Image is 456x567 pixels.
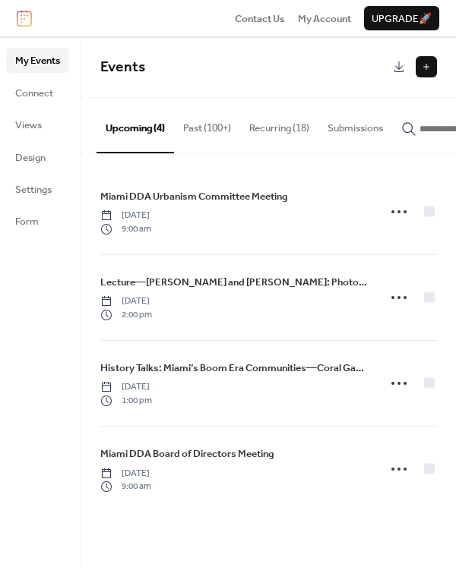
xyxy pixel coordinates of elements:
[298,11,351,27] span: My Account
[6,48,69,72] a: My Events
[15,182,52,197] span: Settings
[100,446,274,461] span: Miami DDA Board of Directors Meeting
[100,53,145,81] span: Events
[100,189,288,204] span: Miami DDA Urbanism Committee Meeting
[235,11,285,27] span: Contact Us
[97,98,174,153] button: Upcoming (4)
[100,361,369,376] span: History Talks: Miami’s Boom Era Communities—Coral Gables
[235,11,285,26] a: Contact Us
[100,295,152,308] span: [DATE]
[6,112,69,137] a: Views
[17,10,32,27] img: logo
[6,145,69,169] a: Design
[100,360,369,376] a: History Talks: Miami’s Boom Era Communities—Coral Gables
[15,86,53,101] span: Connect
[6,177,69,201] a: Settings
[240,98,318,151] button: Recurring (18)
[100,274,369,291] a: Lecture­—[PERSON_NAME] and [PERSON_NAME]: Photographing Mid-Century [GEOGRAPHIC_DATA][US_STATE] a...
[15,53,60,68] span: My Events
[100,222,151,236] span: 9:00 am
[100,480,151,493] span: 9:00 am
[364,6,439,30] button: Upgrade🚀
[15,118,42,133] span: Views
[100,308,152,322] span: 2:00 pm
[100,209,151,222] span: [DATE]
[15,214,39,229] span: Form
[100,380,152,394] span: [DATE]
[15,150,46,165] span: Design
[174,98,240,151] button: Past (100+)
[298,11,351,26] a: My Account
[100,394,152,408] span: 1:00 pm
[318,98,392,151] button: Submissions
[6,209,69,233] a: Form
[6,80,69,105] a: Connect
[372,11,432,27] span: Upgrade 🚀
[100,467,151,480] span: [DATE]
[100,446,274,462] a: Miami DDA Board of Directors Meeting
[100,188,288,205] a: Miami DDA Urbanism Committee Meeting
[100,275,369,290] span: Lecture­—[PERSON_NAME] and [PERSON_NAME]: Photographing Mid-Century [GEOGRAPHIC_DATA][US_STATE] a...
